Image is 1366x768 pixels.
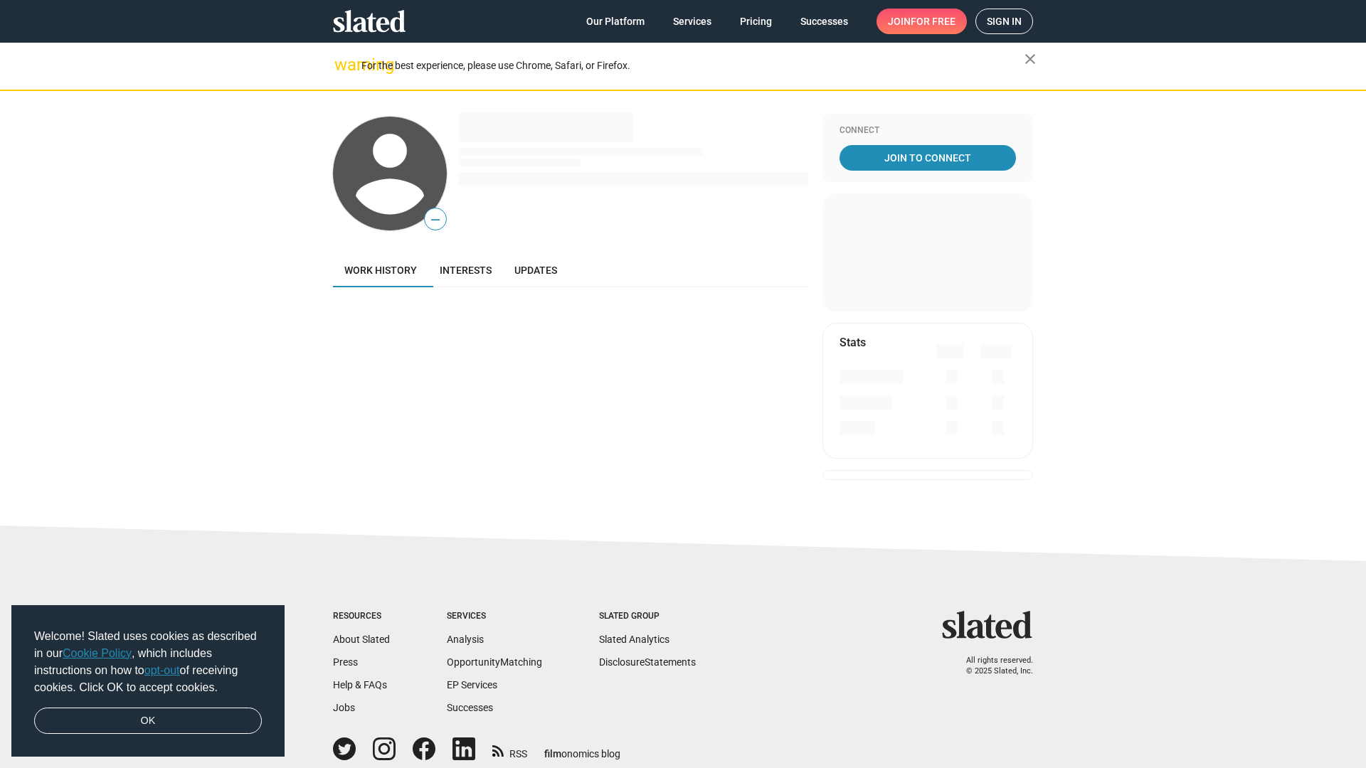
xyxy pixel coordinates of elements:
[800,9,848,34] span: Successes
[599,634,669,645] a: Slated Analytics
[34,708,262,735] a: dismiss cookie message
[662,9,723,34] a: Services
[888,9,955,34] span: Join
[333,253,428,287] a: Work history
[840,145,1016,171] a: Join To Connect
[544,748,561,759] span: film
[425,210,446,229] span: —
[575,9,656,34] a: Our Platform
[951,656,1033,676] p: All rights reserved. © 2025 Slated, Inc.
[333,702,355,713] a: Jobs
[334,56,351,73] mat-icon: warning
[447,634,484,645] a: Analysis
[63,647,132,659] a: Cookie Policy
[514,265,557,276] span: Updates
[840,125,1016,137] div: Connect
[740,9,772,34] span: Pricing
[447,656,542,668] a: OpportunityMatching
[344,265,417,276] span: Work history
[987,9,1022,33] span: Sign in
[447,679,497,690] a: EP Services
[11,605,285,757] div: cookieconsent
[34,628,262,696] span: Welcome! Slated uses cookies as described in our , which includes instructions on how to of recei...
[877,9,967,34] a: Joinfor free
[842,145,1013,171] span: Join To Connect
[544,736,620,761] a: filmonomics blog
[144,664,180,676] a: opt-out
[503,253,568,287] a: Updates
[911,9,955,34] span: for free
[333,679,387,690] a: Help & FAQs
[492,739,527,761] a: RSS
[599,656,696,668] a: DisclosureStatements
[428,253,503,287] a: Interests
[333,634,390,645] a: About Slated
[789,9,859,34] a: Successes
[440,265,492,276] span: Interests
[586,9,645,34] span: Our Platform
[975,9,1033,34] a: Sign in
[447,611,542,622] div: Services
[333,611,390,622] div: Resources
[447,702,493,713] a: Successes
[673,9,711,34] span: Services
[840,335,866,350] mat-card-title: Stats
[361,56,1024,75] div: For the best experience, please use Chrome, Safari, or Firefox.
[599,611,696,622] div: Slated Group
[333,656,358,668] a: Press
[1022,50,1039,68] mat-icon: close
[729,9,783,34] a: Pricing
